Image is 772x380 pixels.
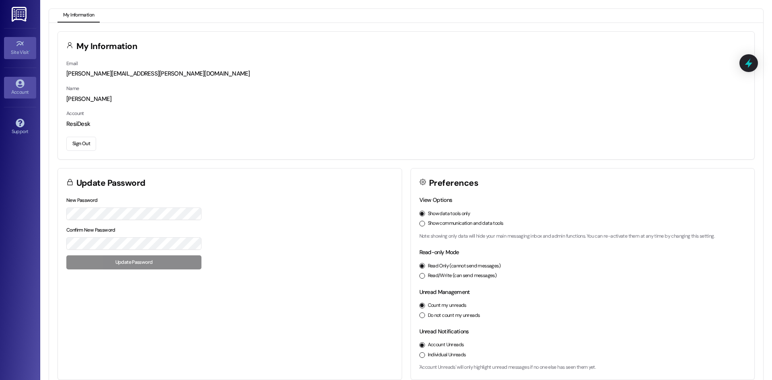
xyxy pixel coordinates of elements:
span: • [29,48,30,54]
label: Name [66,85,79,92]
a: Site Visit • [4,37,36,59]
a: Support [4,116,36,138]
label: Read/Write (can send messages) [428,272,497,279]
p: 'Account Unreads' will only highlight unread messages if no one else has seen them yet. [419,364,746,371]
button: Sign Out [66,137,96,151]
button: My Information [57,9,100,23]
label: Read-only Mode [419,249,459,256]
label: View Options [419,196,452,203]
label: Show communication and data tools [428,220,503,227]
h3: Update Password [76,179,146,187]
label: Confirm New Password [66,227,115,233]
label: Read Only (cannot send messages) [428,263,501,270]
label: Account Unreads [428,341,464,349]
h3: Preferences [429,179,478,187]
img: ResiDesk Logo [12,7,28,22]
label: Unread Management [419,288,470,296]
div: ResiDesk [66,120,746,128]
label: Count my unreads [428,302,466,309]
label: Unread Notifications [419,328,469,335]
label: Do not count my unreads [428,312,480,319]
label: New Password [66,197,98,203]
label: Account [66,110,84,117]
label: Show data tools only [428,210,470,218]
label: Individual Unreads [428,351,466,359]
a: Account [4,77,36,99]
label: Email [66,60,78,67]
div: [PERSON_NAME][EMAIL_ADDRESS][PERSON_NAME][DOMAIN_NAME] [66,70,746,78]
p: Note: showing only data will hide your main messaging inbox and admin functions. You can re-activ... [419,233,746,240]
h3: My Information [76,42,138,51]
div: [PERSON_NAME] [66,95,746,103]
